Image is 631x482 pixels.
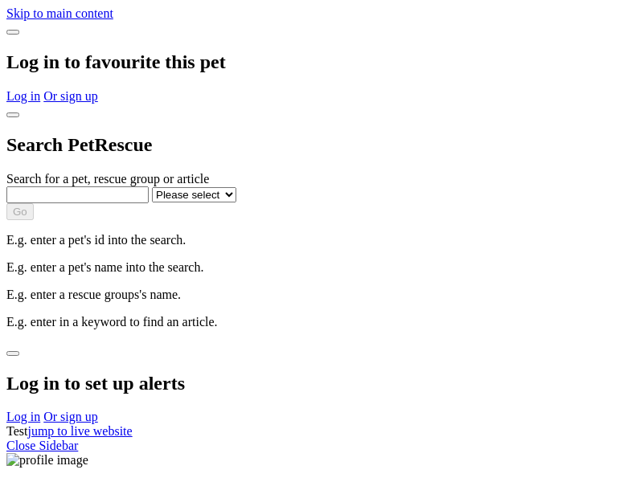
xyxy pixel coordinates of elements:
div: Dialog Window - Close (Press escape to close) [6,342,625,425]
a: Log in [6,410,40,423]
p: E.g. enter a pet's name into the search. [6,260,625,275]
a: Or sign up [43,410,98,423]
a: Log in [6,89,40,103]
h2: Search PetRescue [6,134,625,156]
p: E.g. enter in a keyword to find an article. [6,315,625,329]
div: Test [6,424,625,439]
h2: Log in to favourite this pet [6,51,625,73]
button: Go [6,203,34,220]
a: Close Sidebar [6,439,78,452]
a: jump to live website [27,424,132,438]
p: E.g. enter a pet's id into the search. [6,233,625,247]
label: Search for a pet, rescue group or article [6,172,209,186]
div: Dialog Window - Close (Press escape to close) [6,104,625,329]
p: E.g. enter a rescue groups's name. [6,288,625,302]
a: Skip to main content [6,6,113,20]
div: Dialog Window - Close (Press escape to close) [6,21,625,104]
button: close [6,30,19,35]
h2: Log in to set up alerts [6,373,625,394]
button: close [6,112,19,117]
a: Or sign up [43,89,98,103]
button: close [6,351,19,356]
img: profile image [6,453,88,468]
